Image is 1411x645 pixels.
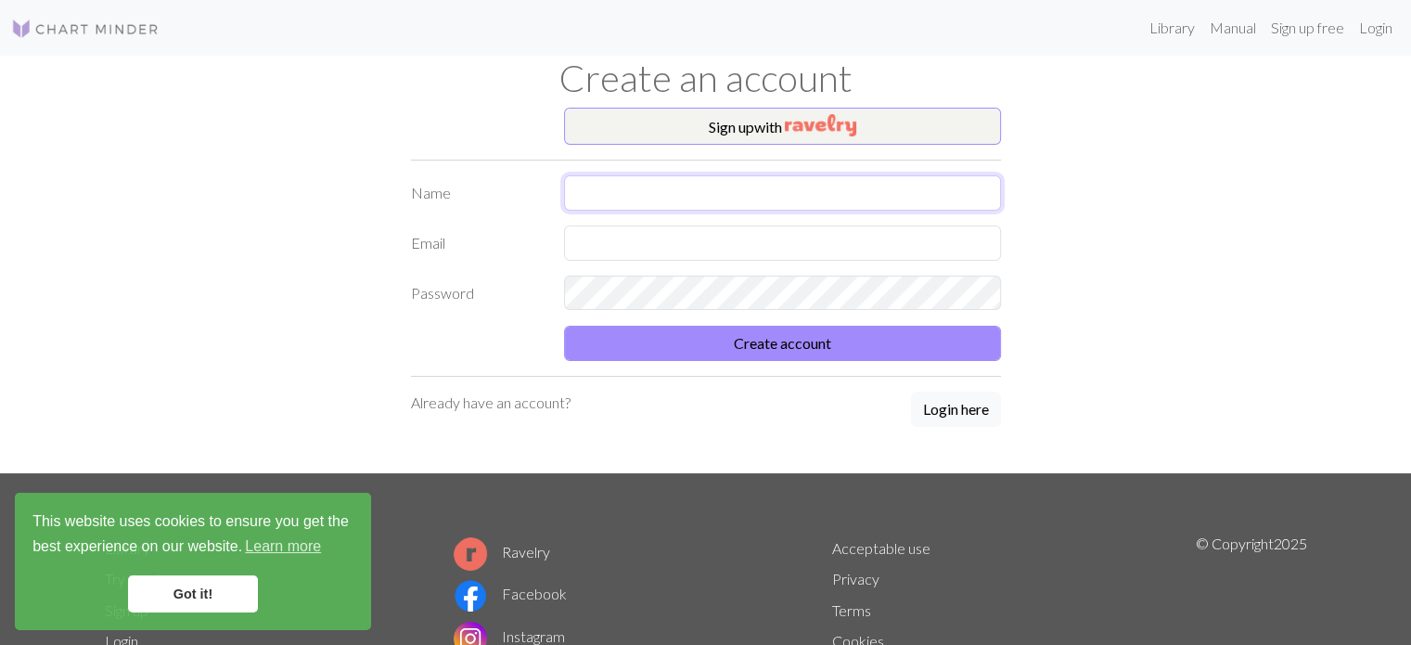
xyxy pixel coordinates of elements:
[1202,9,1263,46] a: Manual
[832,539,930,557] a: Acceptable use
[242,533,324,561] a: learn more about cookies
[454,627,565,645] a: Instagram
[832,601,871,619] a: Terms
[128,575,258,613] a: dismiss cookie message
[1263,9,1352,46] a: Sign up free
[32,510,353,561] span: This website uses cookies to ensure you get the best experience on our website.
[911,392,1001,429] a: Login here
[454,585,567,602] a: Facebook
[400,226,553,261] label: Email
[15,493,371,630] div: cookieconsent
[454,543,550,561] a: Ravelry
[454,537,487,571] img: Ravelry logo
[564,326,1001,361] button: Create account
[94,56,1318,100] h1: Create an account
[564,108,1001,145] button: Sign upwith
[832,570,879,587] a: Privacy
[454,579,487,613] img: Facebook logo
[911,392,1001,427] button: Login here
[411,392,571,414] p: Already have an account?
[11,18,160,40] img: Logo
[785,114,856,136] img: Ravelry
[1352,9,1400,46] a: Login
[400,276,553,311] label: Password
[1142,9,1202,46] a: Library
[400,175,553,211] label: Name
